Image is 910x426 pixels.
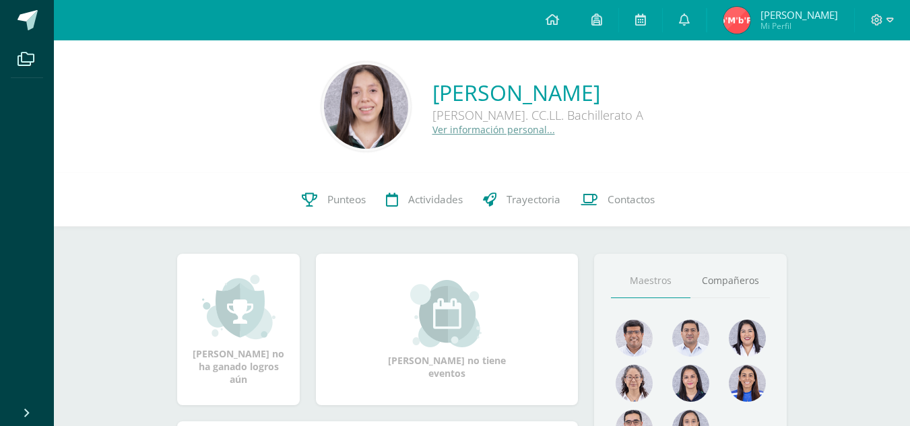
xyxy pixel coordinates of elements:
span: Actividades [408,192,463,207]
img: 0580b9beee8b50b4e2a2441e05bb36d6.png [729,320,766,357]
img: achievement_small.png [202,273,275,341]
img: 239d5069e26d62d57e843c76e8715316.png [616,320,653,357]
img: ca3c5678045a47df34288d126a1d4061.png [723,7,750,34]
a: Actividades [376,173,473,227]
a: Compañeros [690,264,770,298]
img: event_small.png [410,280,484,347]
a: [PERSON_NAME] [432,78,643,107]
div: [PERSON_NAME]. CC.LL. Bachillerato A [432,107,643,123]
a: Punteos [292,173,376,227]
a: Maestros [611,264,690,298]
span: Mi Perfil [760,20,838,32]
a: Trayectoria [473,173,571,227]
img: 0e5799bef7dad198813e0c5f14ac62f9.png [616,365,653,402]
img: 6bc5668d4199ea03c0854e21131151f7.png [672,365,709,402]
img: 54e6b433701bd7bdd75ef3a6f45297ec.png [324,65,408,149]
span: Contactos [608,192,655,207]
a: Contactos [571,173,665,227]
span: Trayectoria [507,192,560,207]
span: Punteos [327,192,366,207]
div: [PERSON_NAME] no ha ganado logros aún [191,273,286,386]
a: Ver información personal... [432,123,555,136]
div: [PERSON_NAME] no tiene eventos [380,280,515,380]
span: [PERSON_NAME] [760,8,838,22]
img: 9a0812c6f881ddad7942b4244ed4a083.png [672,320,709,357]
img: a5c04a697988ad129bdf05b8f922df21.png [729,365,766,402]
